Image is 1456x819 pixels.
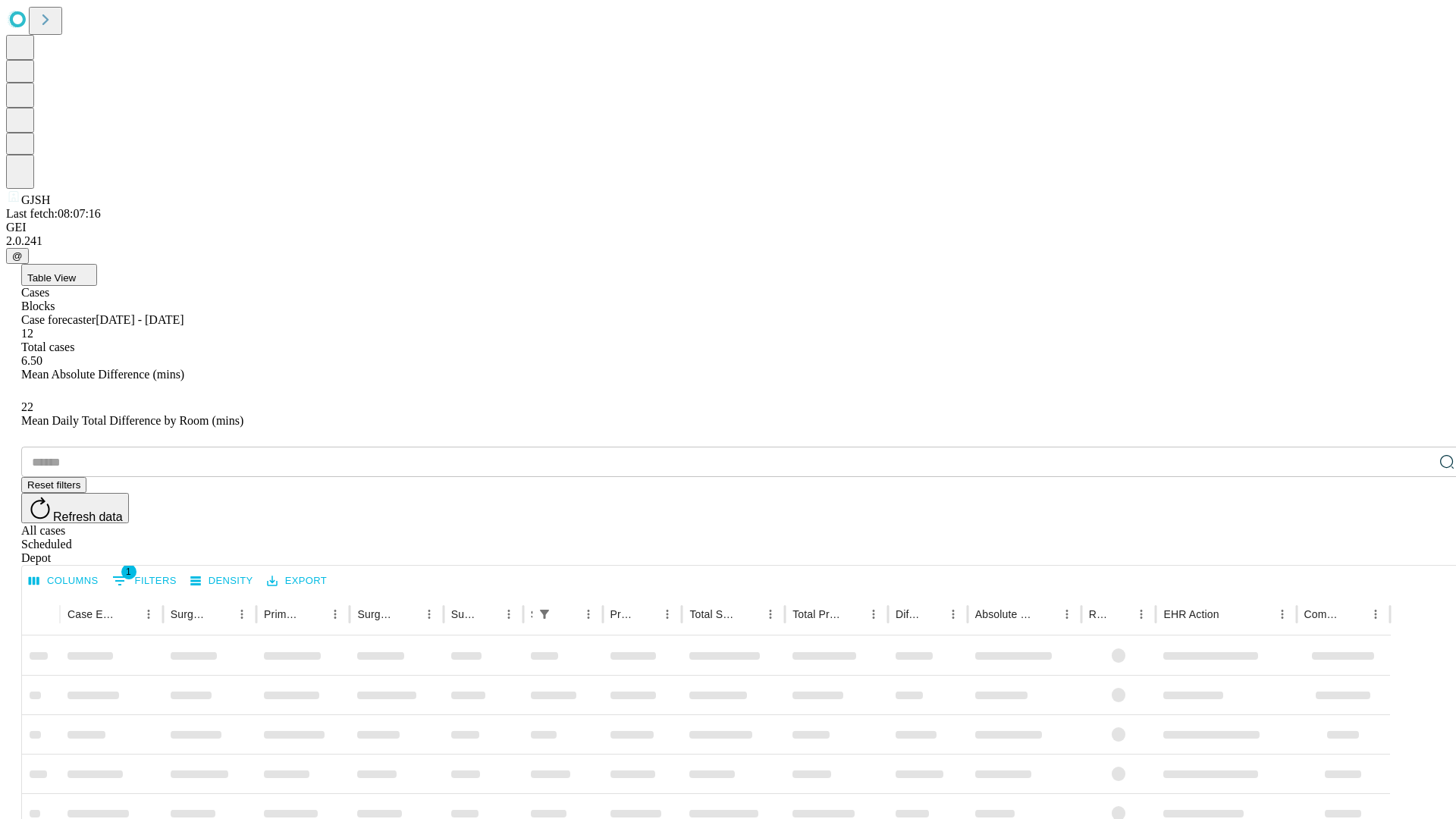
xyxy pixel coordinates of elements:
button: Menu [863,604,884,625]
button: Show filters [534,604,555,625]
div: Surgeon Name [171,608,209,620]
button: Density [187,570,257,593]
span: Reset filters [27,479,80,491]
button: Sort [210,604,231,625]
button: Menu [760,604,781,625]
div: Scheduled In Room Duration [531,608,532,620]
button: Menu [498,604,519,625]
button: Sort [557,604,578,625]
div: EHR Action [1163,608,1219,620]
button: Sort [739,604,760,625]
button: @ [6,248,29,264]
button: Menu [1365,604,1386,625]
span: Refresh data [53,510,123,523]
span: Total cases [21,340,74,353]
div: Surgery Name [357,608,395,620]
div: Resolved in EHR [1089,608,1109,620]
button: Show filters [108,569,180,593]
button: Menu [1056,604,1078,625]
span: Case forecaster [21,313,96,326]
button: Sort [842,604,863,625]
button: Sort [1109,604,1131,625]
button: Refresh data [21,493,129,523]
button: Menu [943,604,964,625]
div: Surgery Date [451,608,475,620]
button: Sort [921,604,943,625]
span: GJSH [21,193,50,206]
button: Sort [397,604,419,625]
div: Primary Service [264,608,302,620]
div: Predicted In Room Duration [610,608,635,620]
button: Sort [1344,604,1365,625]
span: 22 [21,400,33,413]
span: Mean Daily Total Difference by Room (mins) [21,414,243,427]
button: Sort [1221,604,1242,625]
span: @ [12,250,23,262]
span: 1 [121,564,136,579]
span: Table View [27,272,76,284]
span: Mean Absolute Difference (mins) [21,368,184,381]
button: Menu [231,604,253,625]
div: Difference [896,608,920,620]
div: Absolute Difference [975,608,1034,620]
button: Select columns [25,570,102,593]
button: Menu [325,604,346,625]
span: 12 [21,327,33,340]
span: [DATE] - [DATE] [96,313,184,326]
div: Total Predicted Duration [792,608,840,620]
button: Menu [138,604,159,625]
button: Menu [1272,604,1293,625]
button: Menu [419,604,440,625]
span: 6.50 [21,354,42,367]
button: Menu [657,604,678,625]
div: Total Scheduled Duration [689,608,737,620]
button: Sort [117,604,138,625]
button: Sort [1035,604,1056,625]
button: Sort [303,604,325,625]
div: Case Epic Id [67,608,115,620]
button: Reset filters [21,477,86,493]
div: 2.0.241 [6,234,1450,248]
div: 1 active filter [534,604,555,625]
div: Comments [1304,608,1342,620]
div: GEI [6,221,1450,234]
button: Export [263,570,331,593]
span: Last fetch: 08:07:16 [6,207,101,220]
button: Menu [1131,604,1152,625]
button: Menu [578,604,599,625]
button: Table View [21,264,97,286]
button: Sort [477,604,498,625]
button: Sort [635,604,657,625]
